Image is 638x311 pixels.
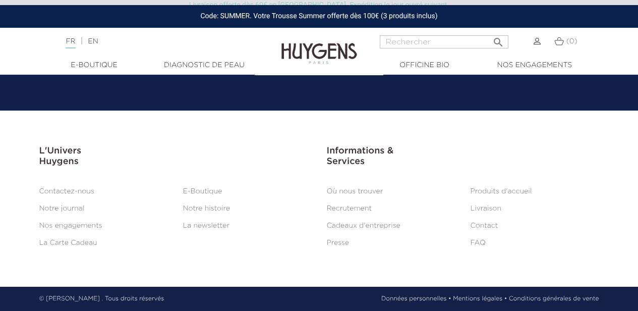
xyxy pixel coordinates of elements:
img: Huygens [281,27,357,66]
a: EN [88,38,98,45]
a: Notre journal [39,205,85,212]
div: | [61,35,258,47]
a: Diagnostic de peau [154,60,255,71]
span: (0) [566,38,577,45]
a: Notre histoire [183,205,230,212]
a: Produits d'accueil [471,188,532,195]
button:  [489,32,507,46]
h3: L'Univers Huygens [39,146,312,168]
a: E-Boutique [183,188,222,195]
a: Recrutement [327,205,372,212]
a: Officine Bio [374,60,475,71]
a: Contactez-nous [39,188,94,195]
p: © [PERSON_NAME] . Tous droits réservés [39,294,164,303]
a: Livraison [471,205,502,212]
a: La Carte Cadeau [39,239,97,246]
a: E-Boutique [44,60,145,71]
a: Cadeaux d'entreprise [327,222,400,229]
a: Nos engagements [39,222,102,229]
a: Données personnelles • [381,294,451,303]
input: Rechercher [380,35,508,48]
a: Mentions légales • [453,294,507,303]
a: La newsletter [183,222,230,229]
a: FR [66,38,75,48]
a: Conditions générales de vente [509,294,599,303]
h3: Informations & Services [327,146,599,168]
a: Où nous trouver [327,188,383,195]
a: FAQ [471,239,486,246]
a: Nos engagements [484,60,585,71]
a: Presse [327,239,350,246]
i:  [492,33,504,45]
a: Contact [471,222,498,229]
